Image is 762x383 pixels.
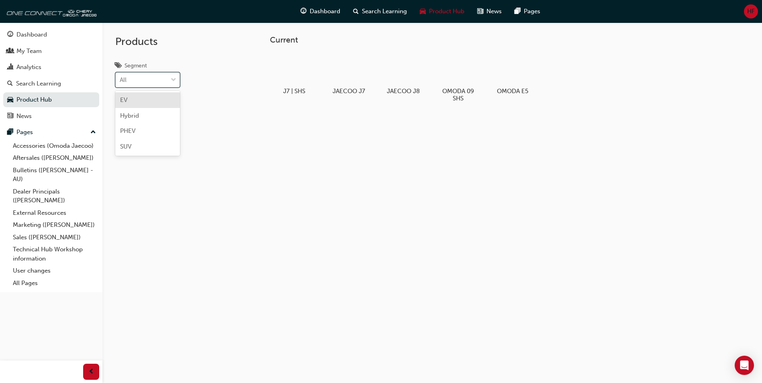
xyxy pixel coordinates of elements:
a: Aftersales ([PERSON_NAME]) [10,152,99,164]
button: Pages [3,125,99,140]
a: OMODA E5 [488,51,537,98]
a: Sales ([PERSON_NAME]) [10,231,99,244]
span: pages-icon [515,6,521,16]
a: User changes [10,265,99,277]
span: Product Hub [429,7,464,16]
a: JAECOO J7 [325,51,373,98]
span: HF [747,7,755,16]
div: Dashboard [16,30,47,39]
div: Segment [125,62,147,70]
div: Analytics [16,63,41,72]
a: Search Learning [3,76,99,91]
button: DashboardMy TeamAnalyticsSearch LearningProduct HubNews [3,26,99,125]
span: News [486,7,502,16]
a: car-iconProduct Hub [413,3,471,20]
a: news-iconNews [471,3,508,20]
h5: OMODA E5 [492,88,534,95]
a: Analytics [3,60,99,75]
span: tags-icon [115,63,121,70]
span: Hybrid [120,112,139,119]
a: search-iconSearch Learning [347,3,413,20]
div: Open Intercom Messenger [735,356,754,375]
span: guage-icon [7,31,13,39]
a: Technical Hub Workshop information [10,243,99,265]
a: Product Hub [3,92,99,107]
h5: J7 | SHS [273,88,315,95]
a: Bulletins ([PERSON_NAME] - AU) [10,164,99,185]
span: SUV [120,143,131,150]
a: Dashboard [3,27,99,42]
a: All Pages [10,277,99,289]
span: down-icon [171,75,176,86]
span: prev-icon [88,367,94,377]
img: oneconnect [4,3,96,19]
span: news-icon [7,113,13,120]
h2: Products [115,35,180,48]
h5: JAECOO J7 [328,88,370,95]
h5: OMODA 09 SHS [437,88,479,102]
div: My Team [16,47,42,56]
span: car-icon [7,96,13,104]
a: Accessories (Omoda Jaecoo) [10,140,99,152]
h3: Current [270,35,726,45]
a: pages-iconPages [508,3,547,20]
button: HF [744,4,758,18]
span: up-icon [90,127,96,138]
span: Pages [524,7,540,16]
span: EV [120,96,127,104]
div: Search Learning [16,79,61,88]
span: search-icon [353,6,359,16]
span: car-icon [420,6,426,16]
span: people-icon [7,48,13,55]
a: J7 | SHS [270,51,318,98]
a: JAECOO J8 [379,51,427,98]
a: Marketing ([PERSON_NAME]) [10,219,99,231]
a: My Team [3,44,99,59]
span: Dashboard [310,7,340,16]
div: News [16,112,32,121]
a: News [3,109,99,124]
a: Dealer Principals ([PERSON_NAME]) [10,185,99,207]
h5: JAECOO J8 [382,88,425,95]
span: pages-icon [7,129,13,136]
span: search-icon [7,80,13,88]
span: PHEV [120,127,135,134]
a: External Resources [10,207,99,219]
span: news-icon [477,6,483,16]
div: All [120,75,127,85]
span: Search Learning [362,7,407,16]
a: OMODA 09 SHS [434,51,482,105]
span: guage-icon [300,6,306,16]
div: Pages [16,128,33,137]
span: chart-icon [7,64,13,71]
a: guage-iconDashboard [294,3,347,20]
